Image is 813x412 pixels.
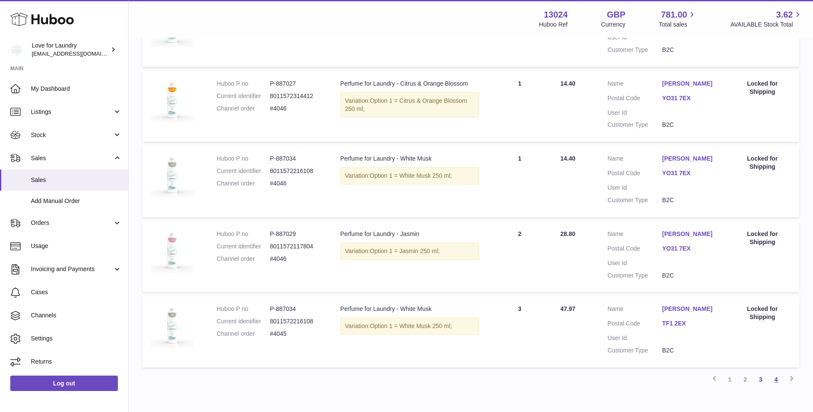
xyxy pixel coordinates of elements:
dt: Name [607,155,662,165]
span: Settings [31,334,122,343]
td: 2 [488,221,552,293]
img: IMG_1639.png [151,305,194,348]
a: [PERSON_NAME] [662,305,717,313]
dt: Current identifier [217,317,270,325]
span: 14.40 [560,80,575,87]
span: AVAILABLE Stock Total [730,21,803,29]
a: YO31 7EX [662,94,717,102]
a: 4 [768,372,784,387]
span: Invoicing and Payments [31,265,113,273]
div: Perfume for Laundry - Jasmin [340,230,479,238]
div: Huboo Ref [539,21,568,29]
td: 3 [488,296,552,367]
a: [PERSON_NAME] [662,80,717,88]
dd: 8011572117804 [270,242,323,251]
dd: 8011572216108 [270,167,323,175]
dt: User Id [607,334,662,342]
dt: Current identifier [217,92,270,100]
dd: B2C [662,272,717,280]
span: Add Manual Order [31,197,122,205]
dd: #4046 [270,104,323,113]
strong: GBP [607,9,625,21]
div: Perfume for Laundry - White Musk [340,305,479,313]
span: Stock [31,131,113,139]
div: Locked for Shipping [734,230,791,246]
dd: B2C [662,346,717,355]
span: [EMAIL_ADDRESS][DOMAIN_NAME] [32,50,126,57]
span: Option 1 = Citrus & Orange Blossom 250 ml; [345,97,467,112]
div: Locked for Shipping [734,155,791,171]
span: Orders [31,219,113,227]
img: info@loveforlaundry.co.uk [10,43,23,56]
span: Total sales [659,21,697,29]
div: Perfume for Laundry - Citrus & Orange Blossom [340,80,479,88]
dd: B2C [662,121,717,129]
dt: Postal Code [607,94,662,104]
dt: Customer Type [607,346,662,355]
div: Locked for Shipping [734,305,791,321]
dt: Current identifier [217,242,270,251]
span: 47.97 [560,305,575,312]
dt: Customer Type [607,121,662,129]
img: IMG_1625.png [151,230,194,273]
a: YO31 7EX [662,245,717,253]
dt: Name [607,305,662,315]
div: Variation: [340,167,479,185]
a: 781.00 Total sales [659,9,697,29]
span: Usage [31,242,122,250]
dd: #4046 [270,255,323,263]
div: Variation: [340,92,479,118]
dt: User Id [607,184,662,192]
td: 1 [488,146,552,217]
a: YO31 7EX [662,169,717,177]
div: Currency [601,21,626,29]
a: [PERSON_NAME] [662,155,717,163]
dd: B2C [662,196,717,204]
dt: Channel order [217,330,270,338]
dt: Customer Type [607,272,662,280]
dt: Customer Type [607,196,662,204]
dt: Channel order [217,255,270,263]
dt: Huboo P no [217,230,270,238]
dt: Huboo P no [217,305,270,313]
dt: Name [607,230,662,240]
span: 28.80 [560,230,575,237]
dd: 8011572314412 [270,92,323,100]
dt: Postal Code [607,319,662,330]
div: Love for Laundry [32,42,109,58]
div: Variation: [340,242,479,260]
div: Variation: [340,317,479,335]
dt: Customer Type [607,46,662,54]
dd: P-887034 [270,155,323,163]
td: 1 [488,71,552,142]
span: Option 1 = Jasmin 250 ml; [370,248,440,254]
a: 1 [722,372,738,387]
dt: Channel order [217,179,270,188]
dt: Current identifier [217,167,270,175]
span: Listings [31,108,113,116]
span: Sales [31,176,122,184]
a: TF1 2EX [662,319,717,328]
dd: P-887027 [270,80,323,88]
span: Cases [31,288,122,296]
dd: P-887029 [270,230,323,238]
a: 2 [738,372,753,387]
a: 3.62 AVAILABLE Stock Total [730,9,803,29]
dt: User Id [607,259,662,267]
a: 3 [753,372,768,387]
span: Sales [31,154,113,162]
span: 781.00 [661,9,687,21]
dt: Huboo P no [217,80,270,88]
dt: User Id [607,109,662,117]
dt: Name [607,80,662,90]
dt: Channel order [217,104,270,113]
span: 14.40 [560,155,575,162]
span: My Dashboard [31,85,122,93]
span: Option 1 = White Musk 250 ml; [370,322,452,329]
span: Option 1 = White Musk 250 ml; [370,172,452,179]
strong: 13024 [544,9,568,21]
dt: Huboo P no [217,155,270,163]
dd: B2C [662,46,717,54]
dd: 8011572216108 [270,317,323,325]
dd: P-887034 [270,305,323,313]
